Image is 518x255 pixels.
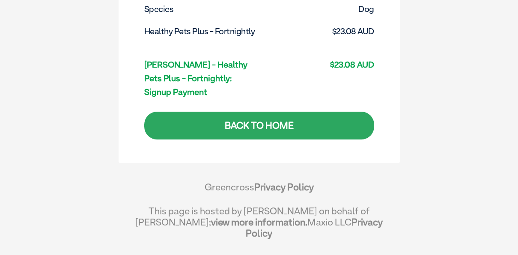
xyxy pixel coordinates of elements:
[246,216,383,239] a: Privacy Policy
[260,2,374,16] dd: Dog
[260,24,374,38] dd: $23.08 AUD
[135,181,383,201] div: Greencross
[211,216,307,228] a: view more information.
[254,181,314,193] a: Privacy Policy
[135,201,383,239] div: This page is hosted by [PERSON_NAME] on behalf of [PERSON_NAME]; Maxio LLC
[144,58,259,99] dt: [PERSON_NAME] - Healthy Pets Plus - Fortnightly: Signup payment
[260,58,374,71] dd: $23.08 AUD
[144,2,259,16] dt: Species
[144,24,259,38] dt: Healthy Pets Plus - Fortnightly
[144,112,374,139] a: Back to Home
